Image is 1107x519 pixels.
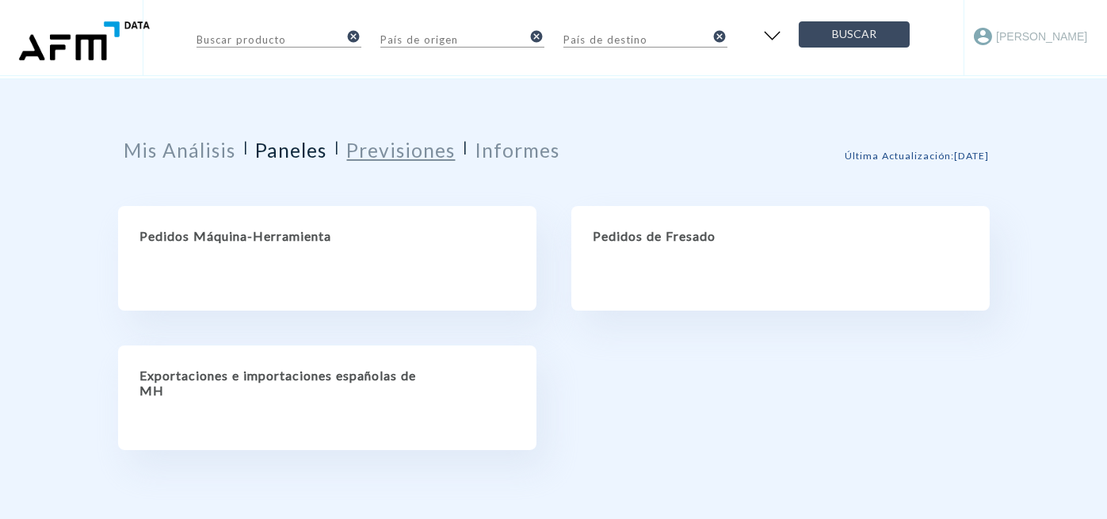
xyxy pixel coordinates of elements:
span: Buscar [812,25,896,44]
img: open filter [759,24,785,48]
h2: Paneles [256,139,327,162]
button: clear-input [529,23,544,49]
img: enantio [13,19,153,63]
h2: Mis Análisis [124,139,236,162]
h2: Previsiones [347,139,456,162]
button: clear-input [345,23,361,49]
h2: Pedidos Máquina-Herramienta [140,228,514,243]
h2: Pedidos de Fresado [594,228,968,243]
button: [PERSON_NAME] [974,23,1087,49]
i: cancel [712,29,727,44]
span: | [335,139,341,173]
span: Última Actualización : [DATE] [846,150,990,162]
i: cancel [529,29,544,44]
img: Account Icon [974,28,992,45]
button: clear-input [712,23,727,49]
h2: Exportaciones e importaciones españolas de MH [140,368,514,398]
h2: Informes [475,139,560,162]
span: | [464,139,469,173]
span: | [244,139,250,173]
button: Buscar [799,21,910,48]
i: cancel [346,29,361,44]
